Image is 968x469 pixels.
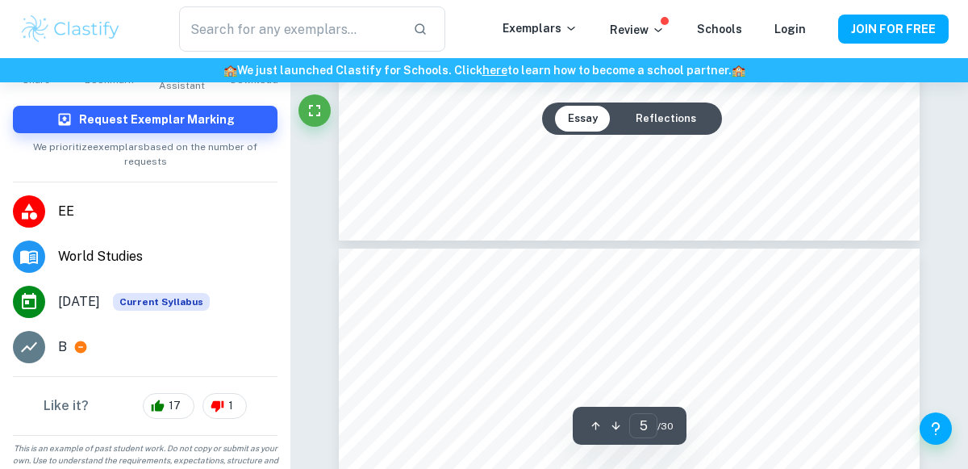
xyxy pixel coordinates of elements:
[113,293,210,311] div: This exemplar is based on the current syllabus. Feel free to refer to it for inspiration/ideas wh...
[298,94,331,127] button: Fullscreen
[179,6,400,52] input: Search for any exemplars...
[920,412,952,445] button: Help and Feedback
[19,13,122,45] img: Clastify logo
[503,19,578,37] p: Exemplars
[3,61,965,79] h6: We just launched Clastify for Schools. Click to learn how to become a school partner.
[555,106,611,132] button: Essay
[219,398,242,414] span: 1
[58,247,277,266] span: World Studies
[482,64,507,77] a: here
[610,21,665,39] p: Review
[143,393,194,419] div: 17
[113,293,210,311] span: Current Syllabus
[79,111,235,128] h6: Request Exemplar Marking
[58,337,67,357] p: B
[202,393,247,419] div: 1
[223,64,237,77] span: 🏫
[732,64,745,77] span: 🏫
[697,23,742,36] a: Schools
[160,398,190,414] span: 17
[58,202,277,221] span: EE
[657,419,674,433] span: / 30
[774,23,806,36] a: Login
[13,106,277,133] button: Request Exemplar Marking
[838,15,949,44] button: JOIN FOR FREE
[13,133,277,169] span: We prioritize exemplars based on the number of requests
[623,106,709,132] button: Reflections
[44,396,89,416] h6: Like it?
[58,292,100,312] span: [DATE]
